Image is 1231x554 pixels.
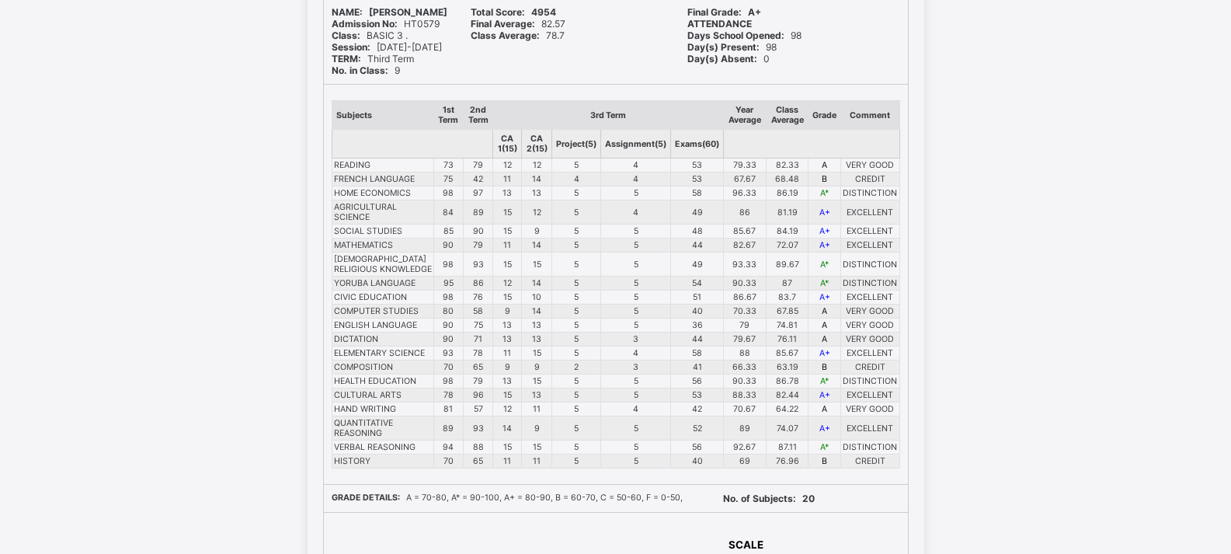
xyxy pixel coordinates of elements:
[552,225,601,239] td: 5
[671,225,724,239] td: 48
[330,158,445,169] span: [PERSON_NAME]
[493,305,522,319] td: 9
[523,63,744,86] span: [GEOGRAPHIC_DATA]
[493,239,522,253] td: 11
[463,361,492,375] td: 65
[552,291,601,305] td: 5
[332,6,447,18] span: [PERSON_NAME]
[601,130,671,159] th: Assignment(5)
[808,355,841,368] td: A+
[440,342,470,355] td: 84
[463,319,492,333] td: 75
[493,347,522,361] td: 11
[433,225,463,239] td: 85
[724,253,766,277] td: 93.33
[808,305,841,319] td: A
[605,355,671,368] td: 5
[463,200,492,225] td: 89
[841,291,899,305] td: EXCELLENT
[332,30,360,41] b: Class:
[433,200,463,225] td: 84
[671,319,724,333] td: 36
[522,305,552,319] td: 14
[463,347,492,361] td: 78
[601,159,671,172] td: 4
[558,342,605,355] td: 5
[499,329,529,342] td: 13
[601,186,671,200] td: 5
[841,333,899,347] td: VERY GOOD
[552,253,601,277] td: 5
[766,101,808,130] th: Class Average
[671,347,724,361] td: 58
[332,225,433,239] td: SOCIAL STUDIES
[332,361,433,375] td: COMPOSITION
[766,253,808,277] td: 89.67
[463,239,492,253] td: 79
[724,319,766,333] td: 79
[463,159,492,172] td: 79
[671,291,724,305] td: 51
[766,347,808,361] td: 85.67
[332,291,433,305] td: CIVIC EDUCATION
[433,277,463,291] td: 95
[442,122,780,141] b: CUMULATIVE RESULT 2024/2025 SESSION
[493,291,522,305] td: 15
[332,159,433,172] td: READING
[330,169,396,179] b: Admission No:
[468,179,535,190] b: Class Average:
[529,275,558,302] th: CA 2(15)
[601,305,671,319] td: 5
[469,355,499,368] td: 90
[808,159,841,172] td: A
[724,186,766,200] td: 96.33
[841,277,899,291] td: DISTINCTION
[440,248,470,275] th: 1st Term
[332,6,363,18] b: NAME:
[433,361,463,375] td: 70
[499,315,529,329] td: 11
[724,239,766,253] td: 82.67
[672,315,722,329] td: 53
[808,333,841,347] td: A
[601,172,671,186] td: 4
[493,172,522,186] td: 11
[722,248,765,275] th: Year Average
[529,355,558,368] td: 9
[605,315,671,329] td: 4
[671,305,724,319] td: 40
[808,347,841,361] td: A+
[841,101,899,130] th: Comment
[841,302,898,315] td: VERY GOOD
[499,342,529,355] td: 15
[468,169,532,179] b: Final Average:
[558,315,605,329] td: 4
[433,253,463,277] td: 98
[671,159,724,172] td: 53
[332,30,408,41] span: BASIC 3 .
[332,277,433,291] td: YORUBA LANGUAGE
[808,172,841,186] td: B
[330,248,440,275] th: Subjects
[332,319,433,333] td: ENGLISH LANGUAGE
[687,6,761,18] span: A+
[522,277,552,291] td: 14
[808,302,841,315] td: A
[687,18,752,30] b: ATTENDANCE
[493,319,522,333] td: 13
[766,291,808,305] td: 83.7
[493,253,522,277] td: 15
[463,186,492,200] td: 97
[332,41,442,53] span: [DATE]-[DATE]
[552,239,601,253] td: 5
[332,18,440,30] span: HT0579
[469,302,499,315] td: 79
[672,275,722,302] th: Exams(60)
[330,190,369,201] b: Session:
[601,225,671,239] td: 5
[536,87,569,96] b: MOTTO:
[841,347,899,361] td: EXCELLENT
[330,158,360,169] b: NAME:
[522,225,552,239] td: 9
[808,315,841,329] td: B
